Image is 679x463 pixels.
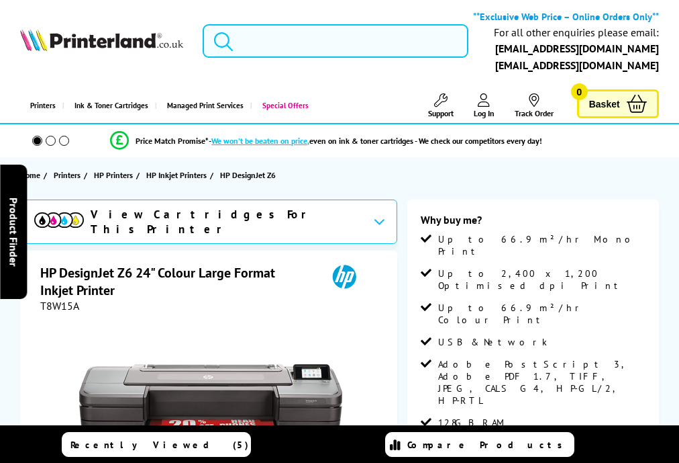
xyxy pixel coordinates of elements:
[495,42,659,55] a: [EMAIL_ADDRESS][DOMAIN_NAME]
[7,129,645,153] li: modal_Promise
[91,207,362,237] span: View Cartridges For This Printer
[385,432,574,457] a: Compare Products
[438,267,645,292] span: Up to 2,400 x 1,200 Optimised dpi Print
[54,168,84,182] a: Printers
[211,136,309,146] span: We won’t be beaten on price,
[421,213,645,233] div: Why buy me?
[474,93,494,118] a: Log In
[438,358,645,407] span: Adobe PostScript 3, Adobe PDF 1.7, TIFF, JPEG, CALS G4, HP-GL/2, HP-RTL
[220,168,279,182] a: HP DesignJet Z6
[428,108,454,118] span: Support
[473,10,659,23] b: **Exclusive Web Price – Online Orders Only**
[589,95,620,113] span: Basket
[7,197,20,266] span: Product Finder
[94,168,133,182] span: HP Printers
[146,168,210,182] a: HP Inkjet Printers
[34,212,84,228] img: View Cartridges
[136,136,209,146] span: Price Match Promise*
[20,168,44,182] a: Home
[438,417,505,429] span: 128GB RAM
[62,89,155,123] a: Ink & Toner Cartridges
[74,89,148,123] span: Ink & Toner Cartridges
[54,168,81,182] span: Printers
[40,264,313,299] h1: HP DesignJet Z6 24" Colour Large Format Inkjet Printer
[438,302,645,326] span: Up to 66.9 m²/hr Colour Print
[40,299,79,312] span: T8W15A
[20,89,62,123] a: Printers
[70,439,249,451] span: Recently Viewed (5)
[220,168,276,182] span: HP DesignJet Z6
[155,89,250,123] a: Managed Print Services
[495,58,659,72] a: [EMAIL_ADDRESS][DOMAIN_NAME]
[438,336,547,348] span: USB & Network
[20,28,182,51] img: Printerland Logo
[20,28,182,54] a: Printerland Logo
[428,93,454,118] a: Support
[474,108,494,118] span: Log In
[571,83,588,100] span: 0
[577,89,659,118] a: Basket 0
[494,26,659,39] div: For all other enquiries please email:
[250,89,315,123] a: Special Offers
[407,439,570,451] span: Compare Products
[62,432,251,457] a: Recently Viewed (5)
[94,168,136,182] a: HP Printers
[515,93,554,118] a: Track Order
[146,168,207,182] span: HP Inkjet Printers
[438,233,645,257] span: Up to 66.9 m²/hr Mono Print
[209,136,542,146] div: - even on ink & toner cartridges - We check our competitors every day!
[313,264,375,289] img: HP
[20,168,40,182] span: Home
